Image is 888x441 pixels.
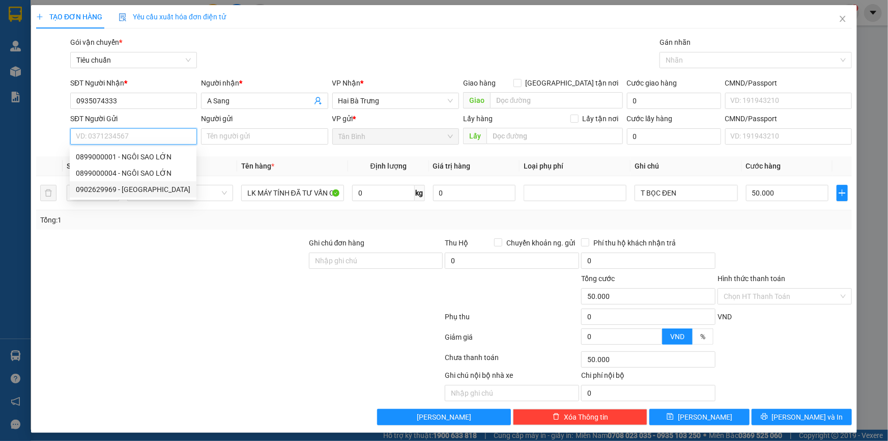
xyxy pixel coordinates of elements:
[463,128,486,144] span: Lấy
[444,352,581,370] div: Chưa thanh toán
[56,38,135,56] span: minhquang.tienoanh - In:
[579,113,623,124] span: Lấy tận nơi
[553,413,560,421] span: delete
[36,13,102,21] span: TẠO ĐƠN HÀNG
[627,79,677,87] label: Cước giao hàng
[417,411,471,423] span: [PERSON_NAME]
[463,115,493,123] span: Lấy hàng
[21,62,132,117] strong: Nhận:
[772,411,843,423] span: [PERSON_NAME] và In
[718,313,732,321] span: VND
[522,77,623,89] span: [GEOGRAPHIC_DATA] tận nơi
[433,185,516,201] input: 0
[201,113,328,124] div: Người gửi
[36,13,43,20] span: plus
[70,165,196,181] div: 0899000004 - NGÔI SAO LỚN
[700,333,705,341] span: %
[56,18,129,27] span: C Chi - 0366605465
[828,5,857,34] button: Close
[627,115,673,123] label: Cước lấy hàng
[761,413,768,421] span: printer
[502,237,579,249] span: Chuyển khoản ng. gửi
[40,185,56,201] button: delete
[746,162,781,170] span: Cước hàng
[76,184,190,195] div: 0902629969 - [GEOGRAPHIC_DATA]
[119,13,226,21] span: Yêu cầu xuất hóa đơn điện tử
[76,52,191,68] span: Tiêu chuẩn
[445,385,579,401] input: Nhập ghi chú
[65,47,125,56] span: 15:42:05 [DATE]
[486,128,623,144] input: Dọc đường
[725,77,852,89] div: CMND/Passport
[445,370,579,385] div: Ghi chú nội bộ nhà xe
[241,185,344,201] input: VD: Bàn, Ghế
[201,77,328,89] div: Người nhận
[415,185,425,201] span: kg
[520,156,631,176] th: Loại phụ phí
[332,113,459,124] div: VP gửi
[678,411,732,423] span: [PERSON_NAME]
[725,113,852,124] div: CMND/Passport
[444,332,581,349] div: Giảm giá
[74,6,113,16] span: Tân Bình
[564,411,608,423] span: Xóa Thông tin
[70,113,197,124] div: SĐT Người Gửi
[752,409,852,425] button: printer[PERSON_NAME] và In
[581,274,615,283] span: Tổng cước
[649,409,750,425] button: save[PERSON_NAME]
[332,79,361,87] span: VP Nhận
[338,93,453,108] span: Hai Bà Trưng
[670,333,684,341] span: VND
[309,239,365,247] label: Ghi chú đơn hàng
[309,253,443,269] input: Ghi chú đơn hàng
[314,97,322,105] span: user-add
[445,239,468,247] span: Thu Hộ
[56,6,113,16] span: Gửi:
[581,370,715,385] div: Chi phí nội bộ
[589,237,680,249] span: Phí thu hộ khách nhận trả
[70,38,122,46] span: Gói vận chuyển
[837,185,848,201] button: plus
[444,311,581,329] div: Phụ thu
[490,92,623,108] input: Dọc đường
[513,409,647,425] button: deleteXóa Thông tin
[370,162,407,170] span: Định lượng
[463,79,496,87] span: Giao hàng
[21,62,132,117] span: Đạt Lí
[67,162,75,170] span: SL
[76,168,190,179] div: 0899000004 - NGÔI SAO LỚN
[667,413,674,421] span: save
[463,92,490,108] span: Giao
[631,156,741,176] th: Ghi chú
[119,13,127,21] img: icon
[837,189,847,197] span: plus
[76,151,190,162] div: 0899000001 - NGÔI SAO LỚN
[839,15,847,23] span: close
[627,93,721,109] input: Cước giao hàng
[241,162,274,170] span: Tên hàng
[635,185,737,201] input: Ghi Chú
[660,38,691,46] label: Gán nhãn
[433,162,471,170] span: Giá trị hàng
[70,181,196,198] div: 0902629969 - VĨNH XUAAN
[56,29,135,56] span: TB1209250097 -
[627,128,721,145] input: Cước lấy hàng
[70,149,196,165] div: 0899000001 - NGÔI SAO LỚN
[377,409,511,425] button: [PERSON_NAME]
[718,274,785,283] label: Hình thức thanh toán
[338,129,453,144] span: Tân Bình
[70,77,197,89] div: SĐT Người Nhận
[40,214,343,226] div: Tổng: 1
